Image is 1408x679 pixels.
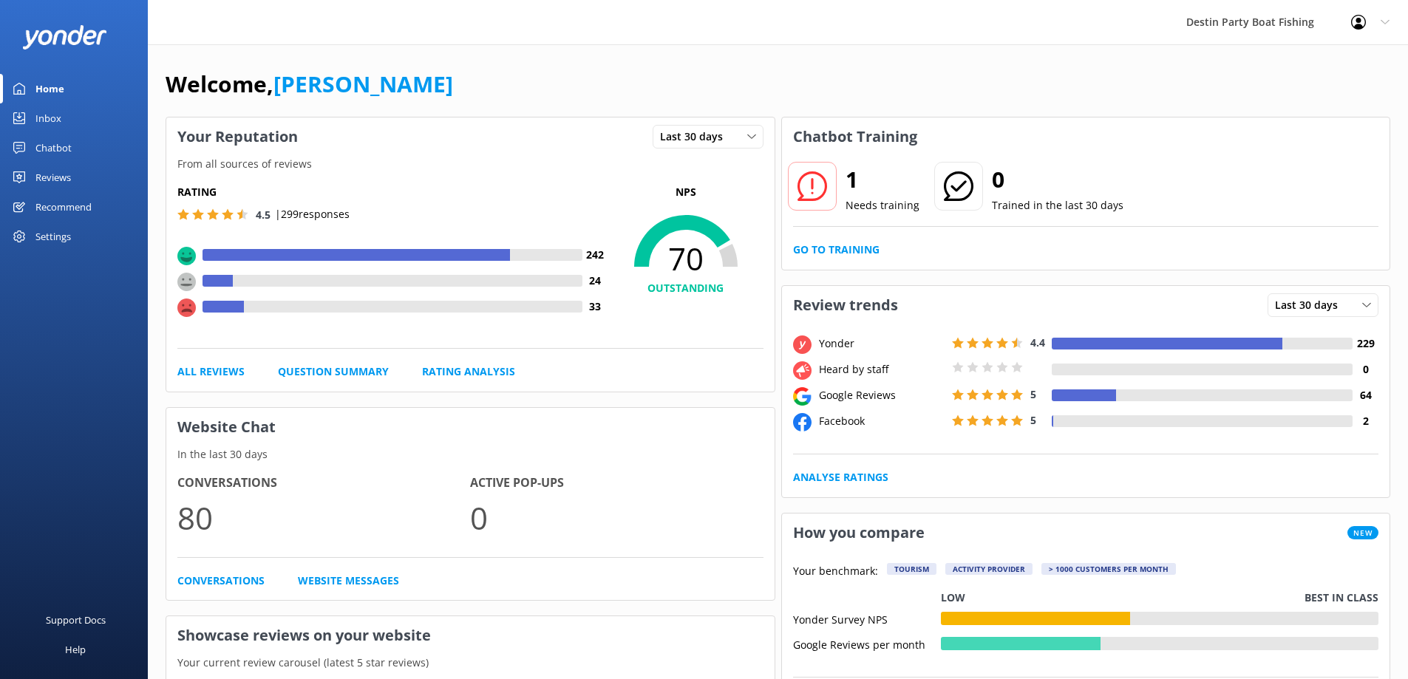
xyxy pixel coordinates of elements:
h4: OUTSTANDING [608,280,763,296]
h3: Website Chat [166,408,775,446]
p: Your current review carousel (latest 5 star reviews) [166,655,775,671]
h4: 24 [582,273,608,289]
div: Help [65,635,86,664]
span: Last 30 days [660,129,732,145]
p: Trained in the last 30 days [992,197,1123,214]
div: Google Reviews [815,387,948,403]
h4: 33 [582,298,608,315]
p: 80 [177,493,470,542]
p: Needs training [846,197,919,214]
span: 4.5 [256,208,271,222]
h4: Conversations [177,474,470,493]
h5: Rating [177,184,608,200]
div: Facebook [815,413,948,429]
div: Inbox [35,103,61,133]
span: New [1347,526,1378,539]
p: In the last 30 days [166,446,775,463]
h3: Review trends [782,286,909,324]
p: Your benchmark: [793,563,878,581]
p: Low [941,590,965,606]
div: Tourism [887,563,936,575]
a: All Reviews [177,364,245,380]
div: Activity Provider [945,563,1033,575]
span: 4.4 [1030,335,1045,349]
h1: Welcome, [166,66,453,102]
h3: How you compare [782,513,936,552]
span: 5 [1030,413,1036,427]
div: Home [35,74,64,103]
h2: 0 [992,162,1123,197]
div: Yonder Survey NPS [793,612,941,625]
a: Website Messages [298,573,399,589]
span: Last 30 days [1275,297,1347,313]
h3: Your Reputation [166,117,309,156]
a: Rating Analysis [422,364,515,380]
div: Settings [35,222,71,251]
div: > 1000 customers per month [1041,563,1176,575]
img: yonder-white-logo.png [22,25,107,50]
p: 0 [470,493,763,542]
a: Question Summary [278,364,389,380]
div: Recommend [35,192,92,222]
span: 70 [608,240,763,277]
div: Reviews [35,163,71,192]
div: Heard by staff [815,361,948,378]
a: Conversations [177,573,265,589]
h4: Active Pop-ups [470,474,763,493]
h4: 2 [1353,413,1378,429]
div: Support Docs [46,605,106,635]
h4: 242 [582,247,608,263]
p: | 299 responses [275,206,350,222]
h3: Chatbot Training [782,117,928,156]
p: Best in class [1305,590,1378,606]
div: Yonder [815,335,948,352]
a: Analyse Ratings [793,469,888,485]
a: Go to Training [793,242,880,258]
span: 5 [1030,387,1036,401]
h4: 0 [1353,361,1378,378]
h3: Showcase reviews on your website [166,616,775,655]
p: From all sources of reviews [166,156,775,172]
h4: 64 [1353,387,1378,403]
div: Google Reviews per month [793,637,941,650]
h2: 1 [846,162,919,197]
div: Chatbot [35,133,72,163]
p: NPS [608,184,763,200]
h4: 229 [1353,335,1378,352]
a: [PERSON_NAME] [273,69,453,99]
